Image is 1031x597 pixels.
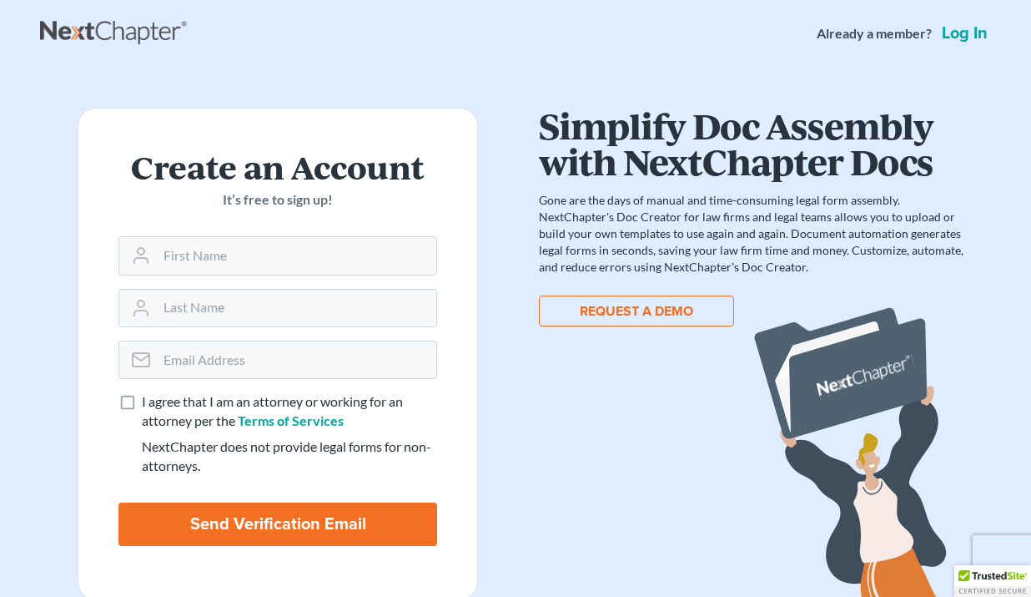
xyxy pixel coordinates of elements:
a: Terms of Services [238,412,344,428]
p: It’s free to sign up! [118,190,437,210]
button: REQUEST A DEMO [539,296,734,326]
h1: Simplify Doc Assembly with NextChapter Docs [539,108,968,179]
input: First Name [157,237,436,274]
div: TrustedSite Certified [954,565,1031,597]
div: NextChapter does not provide legal forms for non-attorneys. [142,438,437,476]
p: Gone are the days of manual and time-consuming legal form assembly. NextChapter's Doc Creator for... [539,192,968,276]
span: I agree that I am an attorney or working for an attorney per the [142,393,403,428]
input: Email Address [157,342,436,378]
a: Log in [938,25,991,42]
strong: Already a member? [817,24,932,43]
input: Last Name [157,290,436,326]
input: Send Verification Email [118,503,437,546]
h2: Create an Account [118,149,437,184]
